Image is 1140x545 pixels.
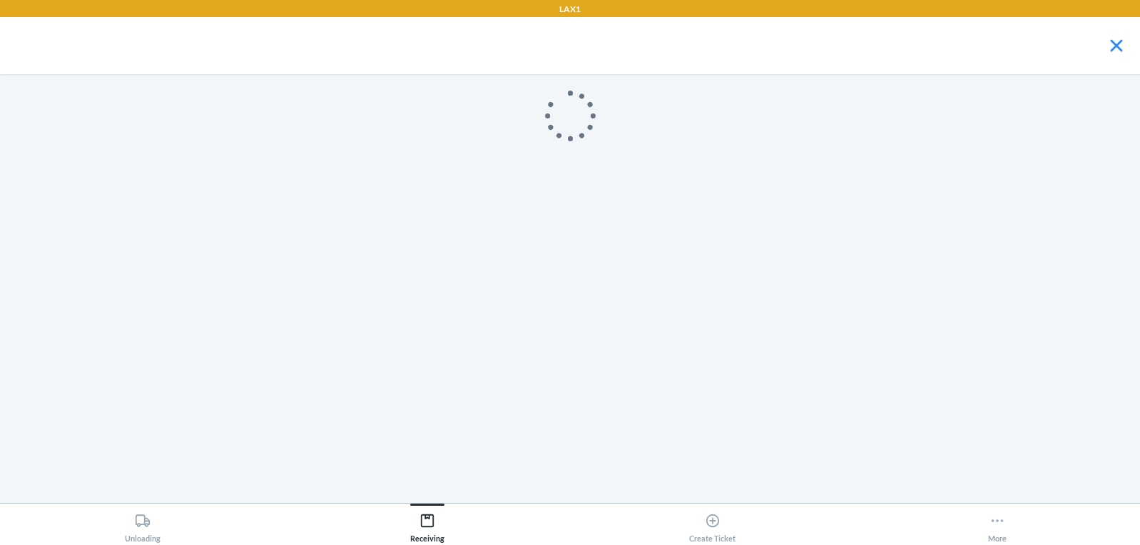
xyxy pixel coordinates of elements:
button: Create Ticket [570,504,855,543]
div: Create Ticket [689,507,736,543]
div: Unloading [125,507,161,543]
div: More [988,507,1007,543]
p: LAX1 [559,3,581,16]
div: Receiving [410,507,444,543]
button: Receiving [285,504,571,543]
